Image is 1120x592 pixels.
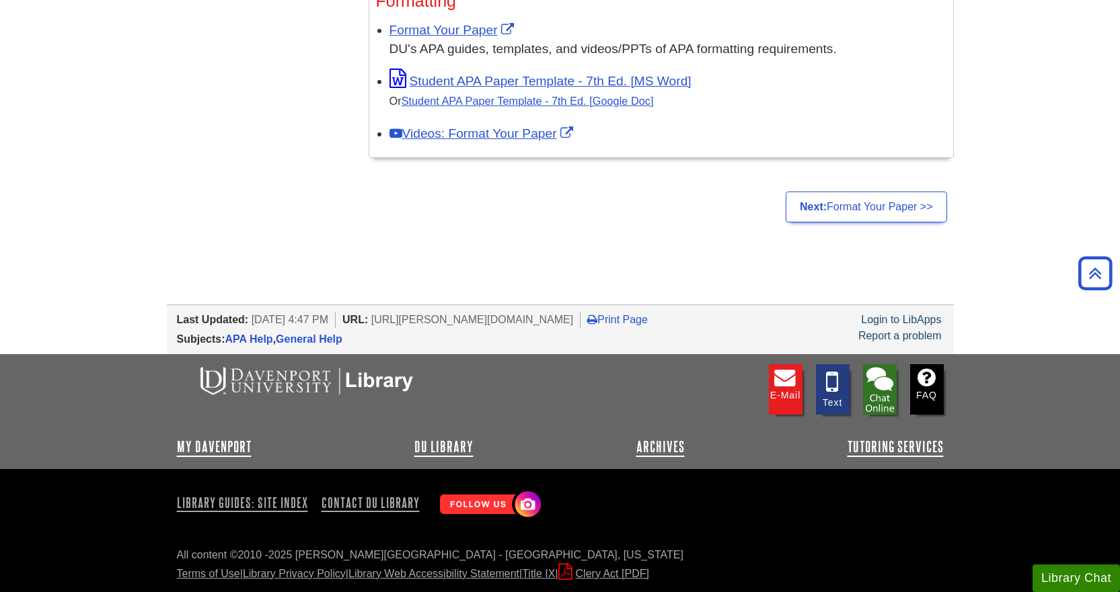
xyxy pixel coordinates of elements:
a: Print Page [587,314,648,325]
span: [DATE] 4:47 PM [252,314,328,325]
a: FAQ [910,364,944,415]
a: Login to LibApps [861,314,941,325]
div: All content ©2010 - 2025 [PERSON_NAME][GEOGRAPHIC_DATA] - [GEOGRAPHIC_DATA], [US_STATE] | | | | [177,547,944,582]
a: Library Privacy Policy [243,568,346,579]
a: Link opens in new window [389,126,576,140]
a: My Davenport [177,439,252,455]
i: Print Page [587,314,597,325]
button: Library Chat [1033,564,1120,592]
a: APA Help [225,333,273,345]
div: DU's APA guides, templates, and videos/PPTs of APA formatting requirements. [389,40,946,59]
span: URL: [342,314,368,325]
span: Subjects: [177,333,225,345]
a: Library Guides: Site Index [177,491,313,514]
a: Report a problem [858,330,942,341]
a: Archives [636,439,685,455]
strong: Next: [800,201,827,212]
a: Clery Act [558,568,649,579]
a: General Help [276,333,342,345]
a: Back to Top [1074,264,1117,282]
img: DU Libraries [177,364,433,396]
a: Contact DU Library [316,491,425,514]
a: Tutoring Services [848,439,944,455]
a: Title IX [522,568,555,579]
img: Library Chat [863,364,897,415]
small: Or [389,95,654,107]
a: Text [816,364,850,415]
a: Library Web Accessibility Statement [348,568,519,579]
a: Link opens in new window [389,23,517,37]
span: , [225,333,342,345]
a: Terms of Use [177,568,240,579]
a: DU Library [414,439,474,455]
span: Last Updated: [177,314,249,325]
a: E-mail [769,364,802,415]
a: Next:Format Your Paper >> [786,192,946,222]
a: Link opens in new window [389,74,692,88]
img: Follow Us! Instagram [433,486,544,524]
li: Chat with Library [863,364,897,415]
span: [URL][PERSON_NAME][DOMAIN_NAME] [371,314,574,325]
a: Student APA Paper Template - 7th Ed. [Google Doc] [402,95,654,107]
